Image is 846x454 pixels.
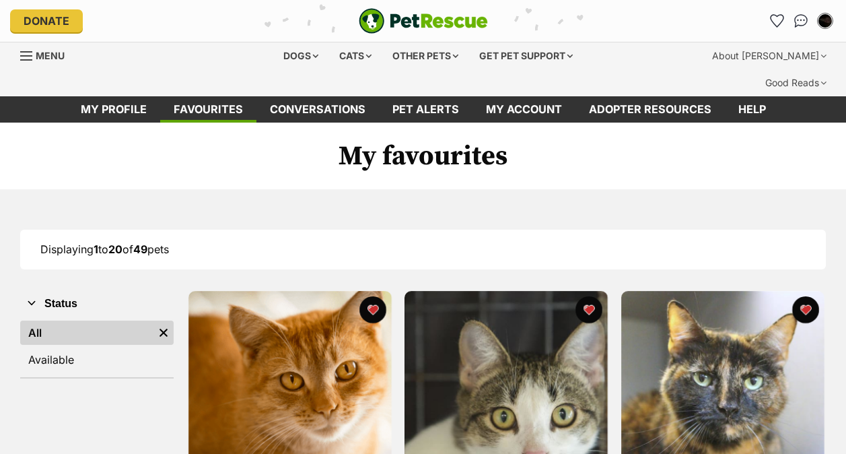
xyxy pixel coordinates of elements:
[20,321,153,345] a: All
[330,42,381,69] div: Cats
[383,42,468,69] div: Other pets
[766,10,787,32] a: Favourites
[133,242,147,256] strong: 49
[40,242,169,256] span: Displaying to of pets
[274,42,328,69] div: Dogs
[256,96,379,123] a: conversations
[20,348,174,372] a: Available
[20,318,174,377] div: Status
[160,96,256,123] a: Favourites
[756,69,836,96] div: Good Reads
[379,96,472,123] a: Pet alerts
[20,295,174,313] button: Status
[794,14,808,28] img: chat-41dd97257d64d25036548639549fe6c8038ab92f7586957e7f3b1b290dea8141.svg
[792,296,819,323] button: favourite
[153,321,174,345] a: Remove filter
[36,50,65,61] span: Menu
[790,10,812,32] a: Conversations
[359,8,488,34] a: PetRescue
[703,42,836,69] div: About [PERSON_NAME]
[67,96,160,123] a: My profile
[575,96,725,123] a: Adopter resources
[359,8,488,34] img: logo-e224e6f780fb5917bec1dbf3a21bbac754714ae5b6737aabdf751b685950b380.svg
[94,242,98,256] strong: 1
[108,242,122,256] strong: 20
[818,14,832,28] img: Dakota Bailey profile pic
[725,96,779,123] a: Help
[766,10,836,32] ul: Account quick links
[359,296,386,323] button: favourite
[10,9,83,32] a: Donate
[20,42,74,67] a: Menu
[576,296,603,323] button: favourite
[814,10,836,32] button: My account
[472,96,575,123] a: My account
[470,42,582,69] div: Get pet support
